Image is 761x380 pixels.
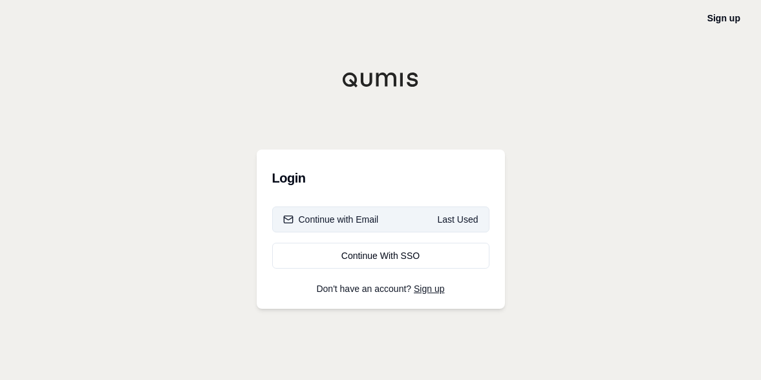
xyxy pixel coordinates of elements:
[272,207,489,232] button: Continue with EmailLast Used
[707,13,740,23] a: Sign up
[272,243,489,269] a: Continue With SSO
[414,284,444,294] a: Sign up
[272,284,489,293] p: Don't have an account?
[272,165,489,191] h3: Login
[283,249,478,262] div: Continue With SSO
[283,213,379,226] div: Continue with Email
[342,72,420,87] img: Qumis
[437,213,478,226] span: Last Used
